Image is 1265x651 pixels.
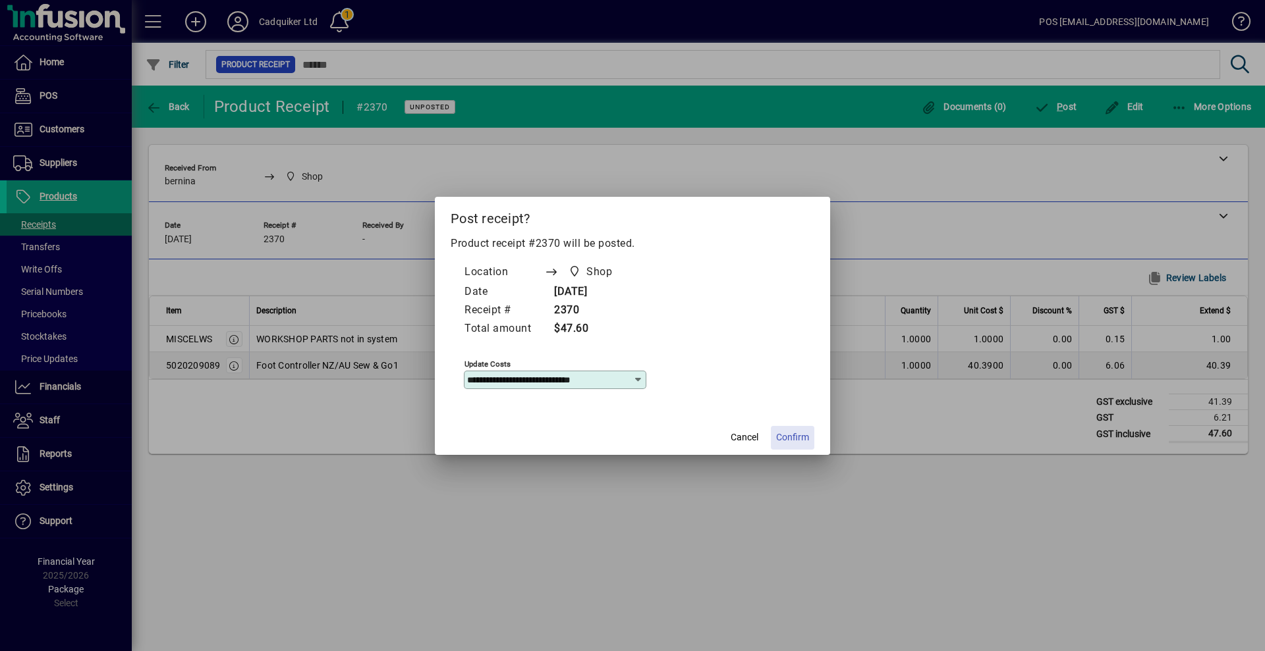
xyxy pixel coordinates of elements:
[451,236,814,251] p: Product receipt #2370 will be posted.
[544,301,637,320] td: 2370
[435,197,830,235] h2: Post receipt?
[731,430,758,444] span: Cancel
[771,426,814,450] button: Confirm
[464,359,511,368] mat-label: Update costs
[544,283,637,301] td: [DATE]
[464,320,544,338] td: Total amount
[464,262,544,283] td: Location
[464,301,544,320] td: Receipt #
[544,320,637,338] td: $47.60
[723,426,766,450] button: Cancel
[464,283,544,301] td: Date
[776,430,809,444] span: Confirm
[565,263,617,281] span: Shop
[586,264,612,280] span: Shop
